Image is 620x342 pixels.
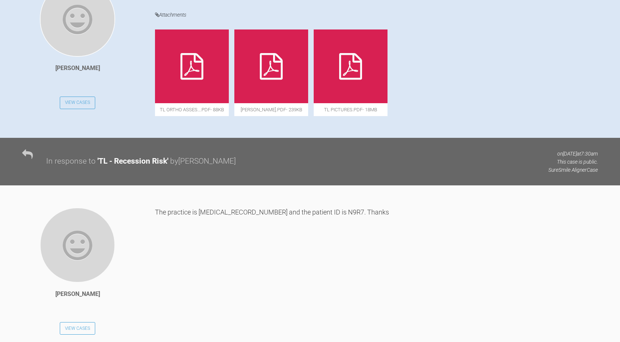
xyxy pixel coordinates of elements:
[60,322,95,335] a: View Cases
[548,158,598,166] p: This case is public.
[40,207,115,283] img: Davinderjit Singh
[170,155,236,168] div: by [PERSON_NAME]
[46,155,96,168] div: In response to
[155,10,598,20] h4: Attachments
[155,103,229,116] span: TL Ortho Asses….pdf - 88KB
[97,155,168,168] div: ' TL - Recession Risk '
[55,289,100,299] div: [PERSON_NAME]
[234,103,308,116] span: [PERSON_NAME].pdf - 239KB
[60,97,95,109] a: View Cases
[314,103,387,116] span: TL Pictures.pdf - 18MB
[548,166,598,174] p: SureSmile Aligner Case
[55,63,100,73] div: [PERSON_NAME]
[548,150,598,158] p: on [DATE] at 7:30am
